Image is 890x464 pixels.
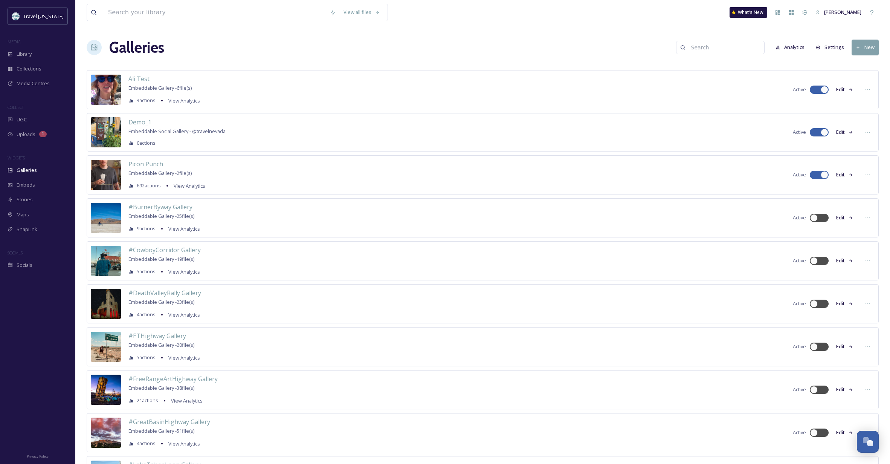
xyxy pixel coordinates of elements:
[832,210,857,225] button: Edit
[128,203,192,211] span: #BurnerByway Gallery
[832,425,857,440] button: Edit
[852,40,879,55] button: New
[793,214,806,221] span: Active
[812,5,865,20] a: [PERSON_NAME]
[772,40,812,55] a: Analytics
[165,224,200,233] a: View Analytics
[832,125,857,139] button: Edit
[137,97,156,104] span: 3 actions
[812,40,852,55] a: Settings
[128,299,194,305] span: Embeddable Gallery - 23 file(s)
[91,160,121,190] img: d6ee97c1-ceff-4533-a8f8-7461e56195e5.jpg
[128,427,194,434] span: Embeddable Gallery - 51 file(s)
[165,439,200,448] a: View Analytics
[128,332,186,340] span: #ETHighway Gallery
[109,36,164,59] h1: Galleries
[165,96,200,105] a: View Analytics
[8,104,24,110] span: COLLECT
[17,181,35,188] span: Embeds
[832,253,857,268] button: Edit
[8,155,25,161] span: WIDGETS
[91,117,121,147] img: 309288f6-2f3f-4418-a5d8-73a9b4c9865b.jpg
[128,213,194,219] span: Embeddable Gallery - 25 file(s)
[91,375,121,405] img: 3131ccf3-db08-402d-94aa-06abe131cd19.jpg
[832,296,857,311] button: Edit
[91,75,121,105] img: d7583437-9597-441a-8c9a-119f527c1667.jpg
[17,262,32,269] span: Socials
[137,182,161,189] span: 692 actions
[137,354,156,361] span: 5 actions
[91,289,121,319] img: 611aaef2-be0e-47bb-bfeb-c2d24128c47d.jpg
[165,267,200,276] a: View Analytics
[128,246,201,254] span: #CowboyCorridor Gallery
[128,75,150,83] span: Ali Test
[687,40,760,55] input: Search
[128,118,151,126] span: Demo_1
[167,396,203,405] a: View Analytics
[91,418,121,448] img: 4499d069-a147-45fb-8aa3-29877d4d853a.jpg
[793,300,806,307] span: Active
[17,211,29,218] span: Maps
[128,170,192,176] span: Embeddable Gallery - 2 file(s)
[17,80,50,87] span: Media Centres
[17,65,41,72] span: Collections
[128,384,194,391] span: Embeddable Gallery - 38 file(s)
[832,339,857,354] button: Edit
[168,97,200,104] span: View Analytics
[8,250,23,256] span: SOCIALS
[340,5,384,20] a: View all files
[170,181,205,190] a: View Analytics
[168,440,200,447] span: View Analytics
[8,39,21,44] span: MEDIA
[793,429,806,436] span: Active
[174,182,205,189] span: View Analytics
[128,84,192,91] span: Embeddable Gallery - 6 file(s)
[832,167,857,182] button: Edit
[168,268,200,275] span: View Analytics
[137,440,156,447] span: 4 actions
[128,418,210,426] span: #GreatBasinHighway Gallery
[128,289,201,297] span: #DeathValleyRally Gallery
[832,82,857,97] button: Edit
[39,131,47,137] div: 1
[104,4,326,21] input: Search your library
[137,397,158,404] span: 21 actions
[91,203,121,233] img: c4cdd30a-0ff7-4ca2-8ad7-d173d18ecca5.jpg
[17,226,37,233] span: SnapLink
[17,51,32,58] span: Library
[137,311,156,318] span: 4 actions
[128,160,163,168] span: Picon Punch
[17,116,27,123] span: UGC
[23,13,64,20] span: Travel [US_STATE]
[27,451,49,460] a: Privacy Policy
[168,311,200,318] span: View Analytics
[137,225,156,232] span: 9 actions
[793,386,806,393] span: Active
[793,129,806,136] span: Active
[12,12,20,20] img: download.jpeg
[17,131,35,138] span: Uploads
[165,310,200,319] a: View Analytics
[128,128,226,135] span: Embeddable Social Gallery - @ travelnevada
[128,256,194,262] span: Embeddable Gallery - 19 file(s)
[91,246,121,276] img: 00d06237-f5c9-4e8b-9777-551b61660e48.jpg
[793,86,806,93] span: Active
[165,353,200,362] a: View Analytics
[17,196,33,203] span: Stories
[137,268,156,275] span: 5 actions
[772,40,809,55] button: Analytics
[793,257,806,264] span: Active
[27,454,49,459] span: Privacy Policy
[812,40,848,55] button: Settings
[17,167,37,174] span: Galleries
[168,225,200,232] span: View Analytics
[793,343,806,350] span: Active
[824,9,861,15] span: [PERSON_NAME]
[91,332,121,362] img: 1dee5108-95b0-4cda-bf3e-9f0c10e4c1e6.jpg
[137,139,156,147] span: 0 actions
[128,375,218,383] span: #FreeRangeArtHighway Gallery
[168,354,200,361] span: View Analytics
[832,382,857,397] button: Edit
[793,171,806,178] span: Active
